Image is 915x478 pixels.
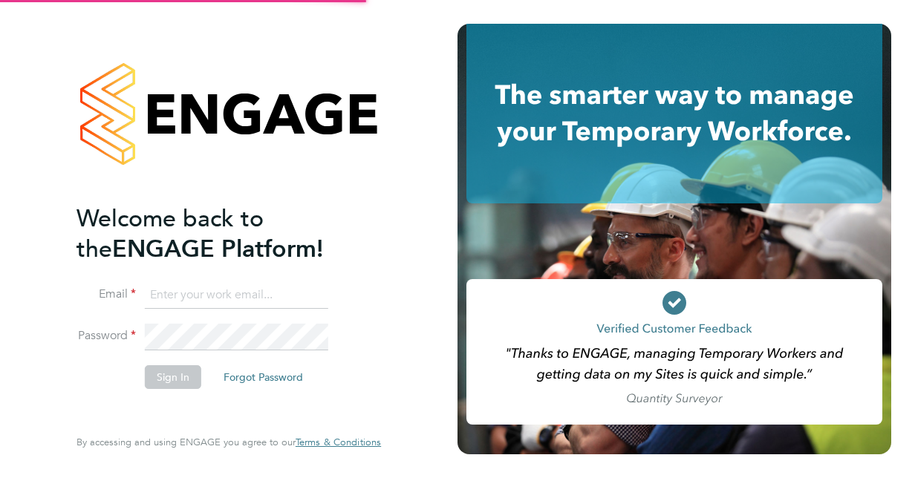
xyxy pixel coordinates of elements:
[76,328,136,344] label: Password
[145,282,328,309] input: Enter your work email...
[76,436,381,448] span: By accessing and using ENGAGE you agree to our
[296,436,381,448] a: Terms & Conditions
[76,203,366,264] h2: ENGAGE Platform!
[145,365,201,389] button: Sign In
[76,287,136,302] label: Email
[212,365,315,389] button: Forgot Password
[76,204,264,263] span: Welcome back to the
[296,436,381,448] span: Terms & Conditions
